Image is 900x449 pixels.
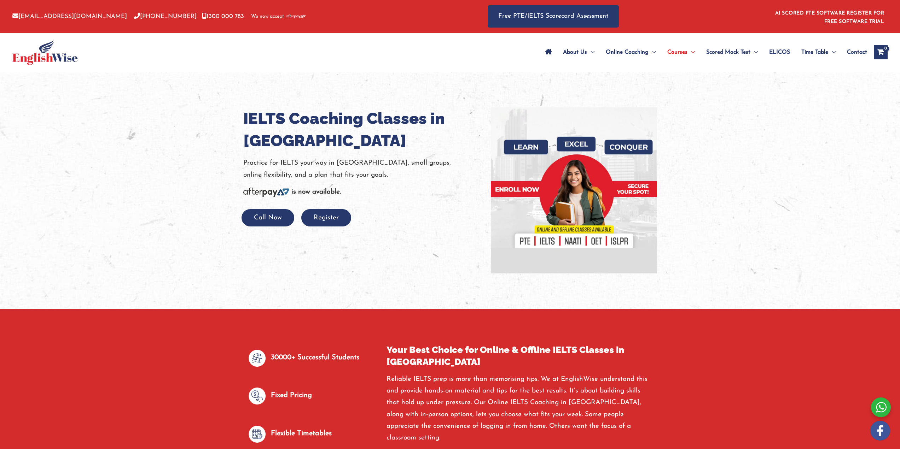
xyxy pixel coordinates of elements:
[841,40,867,65] a: Contact
[847,40,867,65] span: Contact
[243,188,289,197] img: Afterpay-Logo
[587,40,594,65] span: Menu Toggle
[387,373,652,444] p: Reliable IELTS prep is more than memorising tips. We at EnglishWise understand this and provide h...
[271,352,359,364] p: 30000+ Successful Students
[874,45,888,59] a: View Shopping Cart, empty
[286,14,306,18] img: Afterpay-Logo
[249,388,266,404] img: null
[750,40,758,65] span: Menu Toggle
[242,214,294,221] a: Call Now
[243,107,480,152] h1: IELTS Coaching Classes in [GEOGRAPHIC_DATA]
[606,40,649,65] span: Online Coaching
[662,40,701,65] a: CoursesMenu Toggle
[488,5,619,28] a: Free PTE/IELTS Scorecard Assessment
[769,40,790,65] span: ELICOS
[301,214,351,221] a: Register
[796,40,841,65] a: Time TableMenu Toggle
[271,428,332,439] p: Flexible Timetables
[12,40,78,65] img: cropped-ew-logo
[12,13,127,19] a: [EMAIL_ADDRESS][DOMAIN_NAME]
[649,40,656,65] span: Menu Toggle
[271,390,312,401] p: Fixed Pricing
[251,13,284,20] span: We now accept
[491,107,657,273] img: banner-new-img
[701,40,763,65] a: Scored Mock TestMenu Toggle
[763,40,796,65] a: ELICOS
[301,209,351,226] button: Register
[243,157,480,181] p: Practice for IELTS your way in [GEOGRAPHIC_DATA], small groups, online flexibility, and a plan th...
[667,40,687,65] span: Courses
[706,40,750,65] span: Scored Mock Test
[563,40,587,65] span: About Us
[249,426,266,443] img: null
[202,13,244,19] a: 1300 000 783
[291,189,341,195] b: is now available.
[801,40,828,65] span: Time Table
[557,40,600,65] a: About UsMenu Toggle
[242,209,294,226] button: Call Now
[387,344,652,368] h2: Your Best Choice for Online & Offline IELTS Classes in [GEOGRAPHIC_DATA]
[134,13,197,19] a: [PHONE_NUMBER]
[771,5,888,28] aside: Header Widget 1
[775,11,884,24] a: AI SCORED PTE SOFTWARE REGISTER FOR FREE SOFTWARE TRIAL
[687,40,695,65] span: Menu Toggle
[540,40,867,65] nav: Site Navigation: Main Menu
[600,40,662,65] a: Online CoachingMenu Toggle
[249,350,266,367] img: null
[870,421,890,441] img: white-facebook.png
[828,40,836,65] span: Menu Toggle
